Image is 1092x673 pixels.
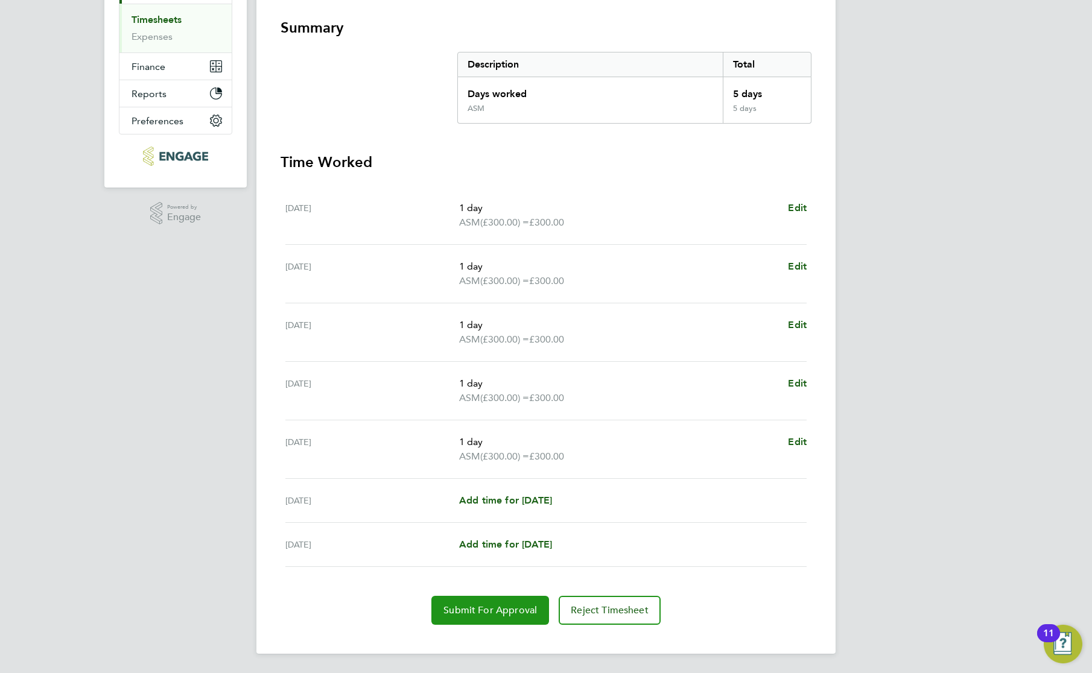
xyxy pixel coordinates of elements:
a: Powered byEngage [150,202,202,225]
p: 1 day [459,259,778,274]
span: Edit [788,202,807,213]
span: (£300.00) = [480,392,529,403]
p: 1 day [459,318,778,332]
span: £300.00 [529,275,564,286]
span: (£300.00) = [480,333,529,345]
div: Summary [457,52,811,124]
span: Edit [788,378,807,389]
span: ASM [459,215,480,230]
span: Edit [788,261,807,272]
div: [DATE] [285,493,459,508]
span: Add time for [DATE] [459,494,552,506]
button: Reports [119,80,232,107]
div: Description [458,52,723,77]
button: Reject Timesheet [559,596,661,625]
a: Add time for [DATE] [459,493,552,508]
div: ASM [468,104,484,113]
a: Timesheets [132,14,182,25]
div: Total [723,52,811,77]
span: Preferences [132,115,183,127]
a: Edit [788,435,807,449]
span: £300.00 [529,450,564,462]
button: Submit For Approval [431,596,549,625]
p: 1 day [459,376,778,391]
span: ASM [459,332,480,347]
div: Timesheets [119,4,232,52]
section: Timesheet [281,18,811,625]
div: 11 [1043,633,1054,649]
button: Finance [119,53,232,80]
div: [DATE] [285,318,459,347]
p: 1 day [459,201,778,215]
a: Expenses [132,31,173,42]
a: Edit [788,259,807,274]
p: 1 day [459,435,778,449]
span: Add time for [DATE] [459,539,552,550]
h3: Time Worked [281,153,811,172]
img: pcrnet-logo-retina.png [143,147,208,166]
span: (£300.00) = [480,216,529,228]
span: £300.00 [529,333,564,345]
button: Preferences [119,107,232,134]
div: 5 days [723,104,811,123]
span: ASM [459,274,480,288]
span: ASM [459,391,480,405]
span: Submit For Approval [443,604,537,616]
span: Finance [132,61,165,72]
span: (£300.00) = [480,275,529,286]
a: Edit [788,201,807,215]
span: ASM [459,449,480,464]
span: £300.00 [529,216,564,228]
span: Reject Timesheet [571,604,649,616]
div: [DATE] [285,376,459,405]
span: Engage [167,212,201,223]
a: Edit [788,376,807,391]
div: [DATE] [285,259,459,288]
span: Powered by [167,202,201,212]
a: Go to home page [119,147,232,166]
div: 5 days [723,77,811,104]
span: Reports [132,88,167,100]
span: (£300.00) = [480,450,529,462]
button: Open Resource Center, 11 new notifications [1044,625,1082,663]
div: Days worked [458,77,723,104]
div: [DATE] [285,201,459,230]
div: [DATE] [285,537,459,552]
a: Edit [788,318,807,332]
span: £300.00 [529,392,564,403]
h3: Summary [281,18,811,37]
span: Edit [788,436,807,447]
a: Add time for [DATE] [459,537,552,552]
div: [DATE] [285,435,459,464]
span: Edit [788,319,807,330]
